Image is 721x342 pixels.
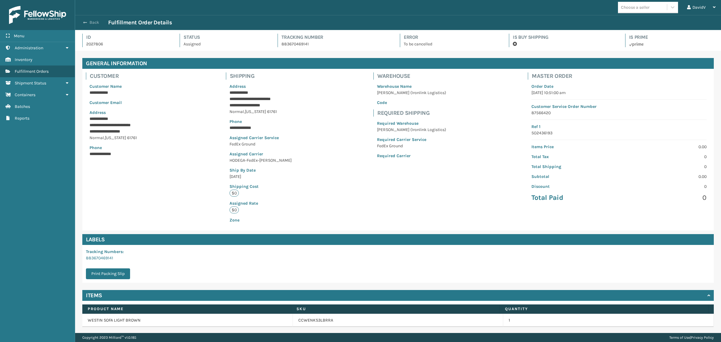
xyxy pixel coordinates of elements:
[86,268,130,279] button: Print Packing Slip
[184,34,266,41] h4: Status
[108,19,172,26] h3: Fulfillment Order Details
[531,163,615,170] p: Total Shipping
[86,41,169,47] p: 2027806
[404,41,498,47] p: To be cancelled
[230,109,244,114] span: Normal
[230,173,292,180] p: [DATE]
[531,183,615,190] p: Discount
[105,135,126,140] span: [US_STATE]
[82,58,714,69] h4: General Information
[297,306,494,312] label: SKU
[244,109,245,114] span: ,
[230,84,246,89] span: Address
[281,41,389,47] p: 883670469141
[14,33,24,38] span: Menu
[298,317,333,323] a: CCWENKS3LBRRA
[377,136,446,143] p: Required Carrier Service
[86,292,102,299] h4: Items
[377,120,446,127] p: Required Warehouse
[90,99,144,106] p: Customer Email
[15,116,29,121] span: Reports
[531,124,707,130] p: Ref 1
[531,103,707,110] p: Customer Service Order Number
[623,173,707,180] p: 0.00
[505,306,703,312] label: Quantity
[86,249,124,254] span: Tracking Numbers :
[90,135,104,140] span: Normal
[691,335,714,340] a: Privacy Policy
[503,314,714,327] td: 1
[230,200,292,206] p: Assigned Rate
[15,92,35,97] span: Containers
[86,255,113,261] a: 883670469141
[230,167,292,173] p: Ship By Date
[377,143,446,149] p: FedEx Ground
[531,130,707,136] p: SO2436193
[230,183,292,190] p: Shipping Cost
[245,109,266,114] span: [US_STATE]
[82,234,714,245] h4: Labels
[15,45,43,50] span: Administration
[15,104,30,109] span: Batches
[623,144,707,150] p: 0.00
[15,69,49,74] span: Fulfillment Orders
[15,81,46,86] span: Shipment Status
[531,154,615,160] p: Total Tax
[531,90,707,96] p: [DATE] 10:51:00 am
[621,4,650,11] div: Choose a seller
[230,72,295,80] h4: Shipping
[623,193,707,202] p: 0
[531,83,707,90] p: Order Date
[230,135,292,141] p: Assigned Carrier Service
[532,72,710,80] h4: Master Order
[230,151,292,157] p: Assigned Carrier
[82,314,293,327] td: WESTIN SOFA LIGHT BROWN
[90,145,144,151] p: Phone
[531,173,615,180] p: Subtotal
[531,144,615,150] p: Items Price
[281,34,389,41] h4: Tracking Number
[267,109,277,114] span: 61761
[90,83,144,90] p: Customer Name
[513,34,614,41] h4: Is Buy Shipping
[82,333,136,342] p: Copyright 2023 Milliard™ v 1.0.185
[104,135,105,140] span: ,
[81,20,108,25] button: Back
[88,306,285,312] label: Product Name
[669,335,690,340] a: Terms of Use
[377,72,450,80] h4: Warehouse
[377,127,446,133] p: [PERSON_NAME] (Ironlink Logistics)
[629,34,714,41] h4: Is Prime
[230,157,292,163] p: HODEGA-FedEx-[PERSON_NAME]
[377,83,446,90] p: Warehouse Name
[184,41,266,47] p: Assigned
[127,135,137,140] span: 61761
[377,153,446,159] p: Required Carrier
[230,118,292,125] p: Phone
[86,34,169,41] h4: Id
[90,110,106,115] span: Address
[377,90,446,96] p: [PERSON_NAME] (Ironlink Logistics)
[377,99,446,106] p: Code
[623,183,707,190] p: 0
[404,34,498,41] h4: Error
[623,163,707,170] p: 0
[531,193,615,202] p: Total Paid
[531,110,707,116] p: 87566420
[377,109,450,117] h4: Required Shipping
[230,206,239,213] p: $0
[623,154,707,160] p: 0
[9,6,66,24] img: logo
[230,141,292,147] p: FedEx Ground
[230,217,292,223] p: Zone
[669,333,714,342] div: |
[230,190,239,197] p: $0
[15,57,32,62] span: Inventory
[90,72,148,80] h4: Customer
